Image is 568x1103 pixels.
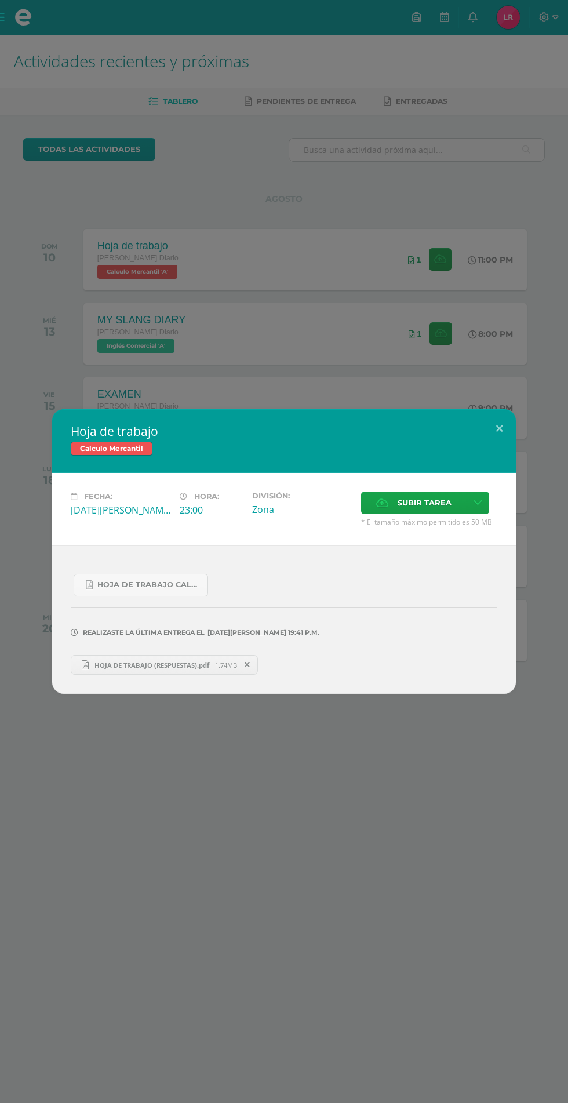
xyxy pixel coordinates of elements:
a: Hoja de trabajo calculo mercantil.pdf [74,574,208,596]
div: [DATE][PERSON_NAME] [71,504,170,516]
span: Hora: [194,492,219,501]
h2: Hoja de trabajo [71,423,497,439]
div: 23:00 [180,504,243,516]
span: Subir tarea [398,492,452,514]
span: Hoja de trabajo calculo mercantil.pdf [97,580,202,589]
a: HOJA DE TRABAJO (RESPUESTAS).pdf 1.74MB [71,655,258,675]
span: 1.74MB [215,661,237,669]
span: [DATE][PERSON_NAME] 19:41 p.m. [205,632,319,633]
span: Calculo Mercantil [71,442,152,456]
div: Zona [252,503,352,516]
span: * El tamaño máximo permitido es 50 MB [361,517,497,527]
label: División: [252,492,352,500]
span: Fecha: [84,492,112,501]
span: Remover entrega [238,658,257,671]
button: Close (Esc) [483,409,516,449]
span: Realizaste la última entrega el [83,628,205,636]
span: HOJA DE TRABAJO (RESPUESTAS).pdf [89,661,215,669]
